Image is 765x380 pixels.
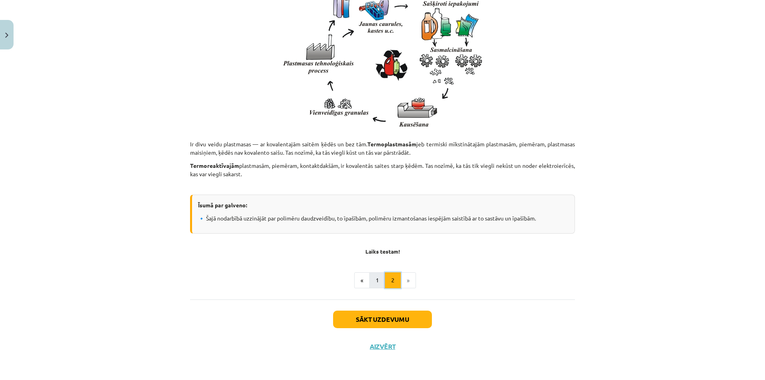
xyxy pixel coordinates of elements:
[198,201,247,209] strong: Īsumā par galveno:
[190,272,575,288] nav: Page navigation example
[5,33,8,38] img: icon-close-lesson-0947bae3869378f0d4975bcd49f059093ad1ed9edebbc8119c70593378902aed.svg
[369,272,385,288] button: 1
[333,311,432,328] button: Sākt uzdevumu
[190,162,239,169] b: Termoreaktīvajām
[365,248,400,255] strong: Laiks testam!
[354,272,370,288] button: «
[190,132,575,157] p: Ir divu veidu plastmasas — ar kovalentajām saitēm ķēdēs un bez tām. jeb termiski mīkstinātajām pl...
[385,272,401,288] button: 2
[190,161,575,187] p: plastmasām, piemēram, kontaktdakšām, ir kovalentās saites starp ķēdēm. Tas nozīmē, ka tās tik vie...
[198,214,569,222] p: 🔹 Šajā nodarbībā uzzinājāt par polimēru daudzveidību, to īpašībām, polimēru izmantošanas iespējām...
[367,140,416,148] b: Termoplastmasām
[367,343,398,350] button: Aizvērt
